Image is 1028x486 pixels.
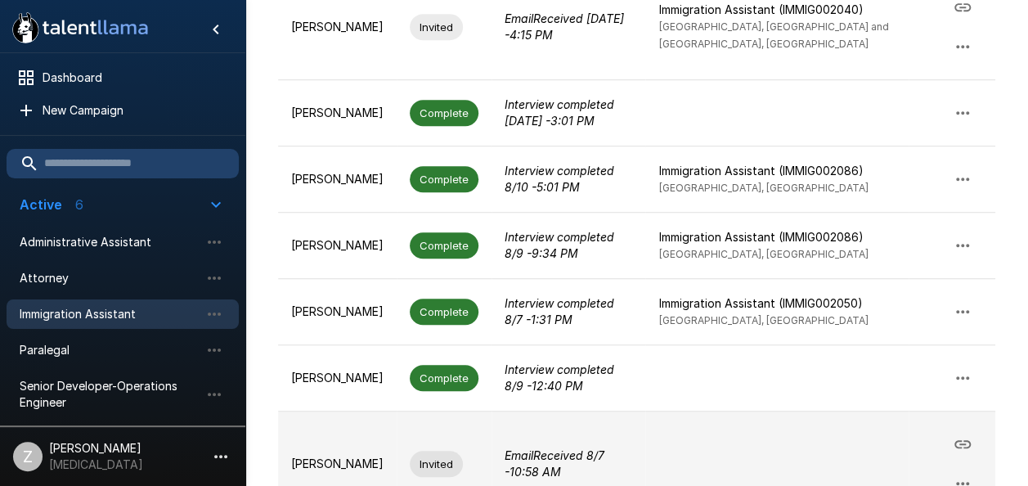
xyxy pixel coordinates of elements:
[291,304,384,320] p: [PERSON_NAME]
[505,362,614,393] i: Interview completed 8/9 - 12:40 PM
[410,371,478,386] span: Complete
[410,457,463,472] span: Invited
[658,248,868,260] span: [GEOGRAPHIC_DATA], [GEOGRAPHIC_DATA]
[410,106,478,121] span: Complete
[505,164,614,194] i: Interview completed 8/10 - 5:01 PM
[410,304,478,320] span: Complete
[291,171,384,187] p: [PERSON_NAME]
[658,20,888,50] span: [GEOGRAPHIC_DATA], [GEOGRAPHIC_DATA] and [GEOGRAPHIC_DATA], [GEOGRAPHIC_DATA]
[658,163,895,179] p: Immigration Assistant (IMMIG002086)
[505,97,614,128] i: Interview completed [DATE] - 3:01 PM
[658,229,895,245] p: Immigration Assistant (IMMIG002086)
[291,370,384,386] p: [PERSON_NAME]
[291,237,384,254] p: [PERSON_NAME]
[658,314,868,326] span: [GEOGRAPHIC_DATA], [GEOGRAPHIC_DATA]
[505,11,624,42] i: Email Received [DATE] - 4:15 PM
[505,448,604,479] i: Email Received 8/7 - 10:58 AM
[410,238,478,254] span: Complete
[410,20,463,35] span: Invited
[505,296,614,326] i: Interview completed 8/7 - 1:31 PM
[291,456,384,472] p: [PERSON_NAME]
[943,436,982,450] span: Copy Interview Link
[658,182,868,194] span: [GEOGRAPHIC_DATA], [GEOGRAPHIC_DATA]
[505,230,614,260] i: Interview completed 8/9 - 9:34 PM
[410,172,478,187] span: Complete
[658,2,895,18] p: Immigration Assistant (IMMIG002040)
[658,295,895,312] p: Immigration Assistant (IMMIG002050)
[291,19,384,35] p: [PERSON_NAME]
[291,105,384,121] p: [PERSON_NAME]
